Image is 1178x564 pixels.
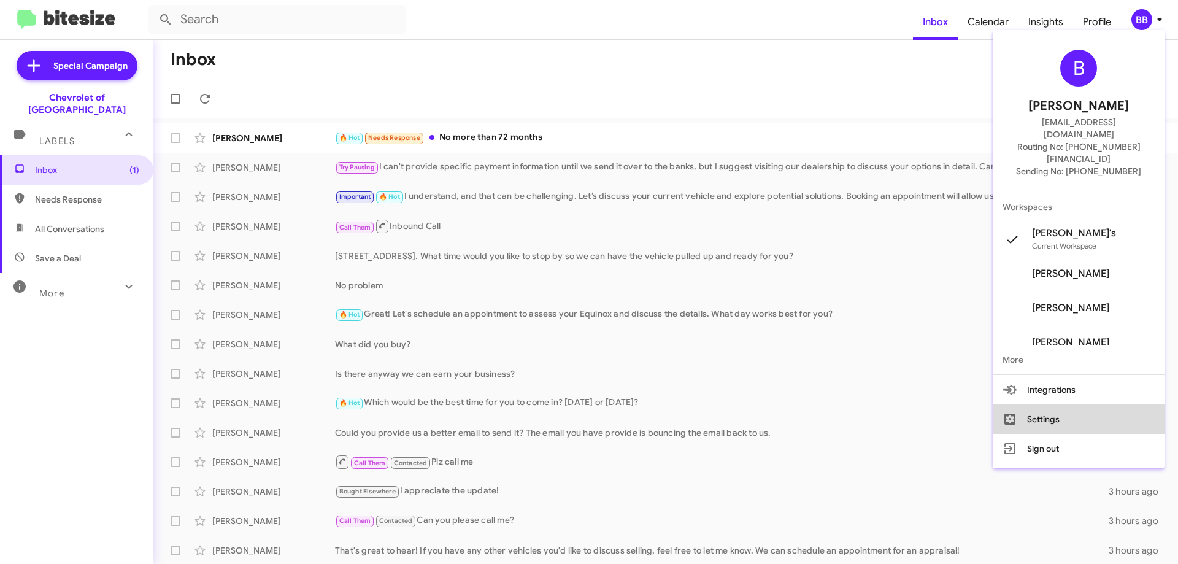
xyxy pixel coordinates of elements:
button: Integrations [993,375,1165,404]
span: [EMAIL_ADDRESS][DOMAIN_NAME] [1007,116,1150,141]
span: [PERSON_NAME]'s [1032,227,1116,239]
span: Sending No: [PHONE_NUMBER] [1016,165,1141,177]
span: More [993,345,1165,374]
span: [PERSON_NAME] [1028,96,1129,116]
span: [PERSON_NAME] [1032,268,1109,280]
span: Current Workspace [1032,241,1096,250]
span: Workspaces [993,192,1165,222]
span: [PERSON_NAME] [1032,336,1109,349]
button: Sign out [993,434,1165,463]
span: Routing No: [PHONE_NUMBER][FINANCIAL_ID] [1007,141,1150,165]
span: [PERSON_NAME] [1032,302,1109,314]
button: Settings [993,404,1165,434]
div: B [1060,50,1097,87]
